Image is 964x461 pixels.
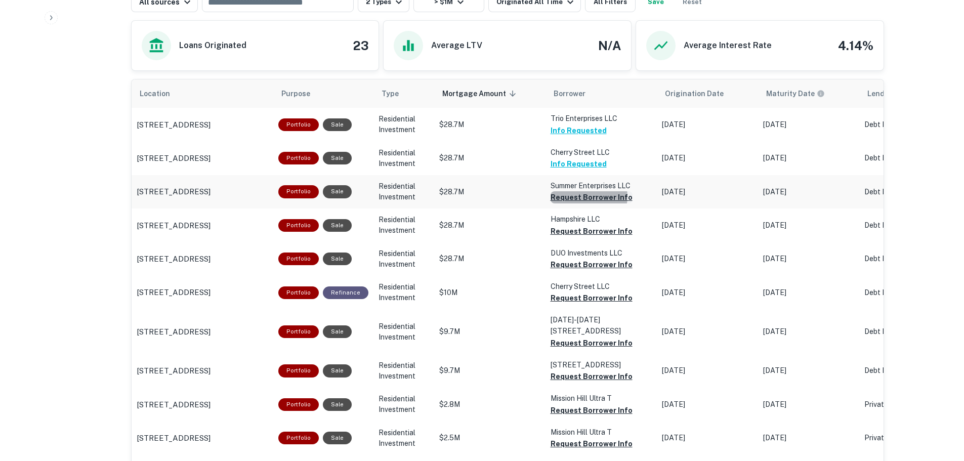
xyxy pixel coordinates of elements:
[278,152,319,164] div: This is a portfolio loan with 7 properties
[137,326,268,338] a: [STREET_ADDRESS]
[554,88,585,100] span: Borrower
[662,187,753,197] p: [DATE]
[551,247,652,259] p: DUO Investments LLC
[379,360,429,382] p: Residential Investment
[662,365,753,376] p: [DATE]
[551,359,652,370] p: [STREET_ADDRESS]
[137,119,268,131] a: [STREET_ADDRESS]
[379,428,429,449] p: Residential Investment
[864,326,945,337] p: Debt Fund
[137,326,211,338] p: [STREET_ADDRESS]
[379,321,429,343] p: Residential Investment
[864,220,945,231] p: Debt Fund
[913,380,964,429] iframe: Chat Widget
[137,253,268,265] a: [STREET_ADDRESS]
[551,225,633,237] button: Request Borrower Info
[137,220,268,232] a: [STREET_ADDRESS]
[278,118,319,131] div: This is a portfolio loan with 7 properties
[665,88,737,100] span: Origination Date
[551,158,607,170] button: Info Requested
[137,399,268,411] a: [STREET_ADDRESS]
[766,88,815,99] h6: Maturity Date
[132,79,273,108] th: Location
[763,119,854,130] p: [DATE]
[763,365,854,376] p: [DATE]
[684,39,772,52] h6: Average Interest Rate
[864,365,945,376] p: Debt Fund
[551,438,633,450] button: Request Borrower Info
[278,219,319,232] div: This is a portfolio loan with 5 properties
[763,220,854,231] p: [DATE]
[439,287,540,298] p: $10M
[867,88,910,100] span: Lender Type
[323,286,368,299] div: This loan purpose was for refinancing
[763,153,854,163] p: [DATE]
[273,79,373,108] th: Purpose
[278,286,319,299] div: This is a portfolio loan with 7 properties
[864,187,945,197] p: Debt Fund
[353,36,368,55] h4: 23
[551,370,633,383] button: Request Borrower Info
[439,119,540,130] p: $28.7M
[137,119,211,131] p: [STREET_ADDRESS]
[551,404,633,416] button: Request Borrower Info
[137,432,211,444] p: [STREET_ADDRESS]
[373,79,434,108] th: Type
[662,326,753,337] p: [DATE]
[598,36,621,55] h4: N/A
[657,79,758,108] th: Origination Date
[323,219,352,232] div: Sale
[379,148,429,169] p: Residential Investment
[137,365,268,377] a: [STREET_ADDRESS]
[546,79,657,108] th: Borrower
[662,399,753,410] p: [DATE]
[379,114,429,135] p: Residential Investment
[551,214,652,225] p: Hampshire LLC
[137,152,268,164] a: [STREET_ADDRESS]
[864,399,945,410] p: Private Money
[551,314,652,337] p: [DATE]-[DATE][STREET_ADDRESS]
[763,399,854,410] p: [DATE]
[140,88,183,100] span: Location
[379,181,429,202] p: Residential Investment
[439,326,540,337] p: $9.7M
[439,365,540,376] p: $9.7M
[379,248,429,270] p: Residential Investment
[278,253,319,265] div: This is a portfolio loan with 7 properties
[838,36,873,55] h4: 4.14%
[763,254,854,264] p: [DATE]
[439,153,540,163] p: $28.7M
[763,187,854,197] p: [DATE]
[434,79,546,108] th: Mortgage Amount
[137,365,211,377] p: [STREET_ADDRESS]
[551,147,652,158] p: Cherry Street LLC
[137,152,211,164] p: [STREET_ADDRESS]
[323,253,352,265] div: Sale
[442,88,519,100] span: Mortgage Amount
[864,254,945,264] p: Debt Fund
[551,427,652,438] p: Mission Hill Ultra T
[382,88,412,100] span: Type
[323,325,352,338] div: Sale
[662,287,753,298] p: [DATE]
[551,393,652,404] p: Mission Hill Ultra T
[439,187,540,197] p: $28.7M
[281,88,323,100] span: Purpose
[551,113,652,124] p: Trio Enterprises LLC
[439,254,540,264] p: $28.7M
[137,220,211,232] p: [STREET_ADDRESS]
[323,364,352,377] div: Sale
[137,286,211,299] p: [STREET_ADDRESS]
[864,153,945,163] p: Debt Fund
[662,433,753,443] p: [DATE]
[431,39,482,52] h6: Average LTV
[379,394,429,415] p: Residential Investment
[551,281,652,292] p: Cherry Street LLC
[179,39,246,52] h6: Loans Originated
[439,220,540,231] p: $28.7M
[323,398,352,411] div: Sale
[323,118,352,131] div: Sale
[137,432,268,444] a: [STREET_ADDRESS]
[662,254,753,264] p: [DATE]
